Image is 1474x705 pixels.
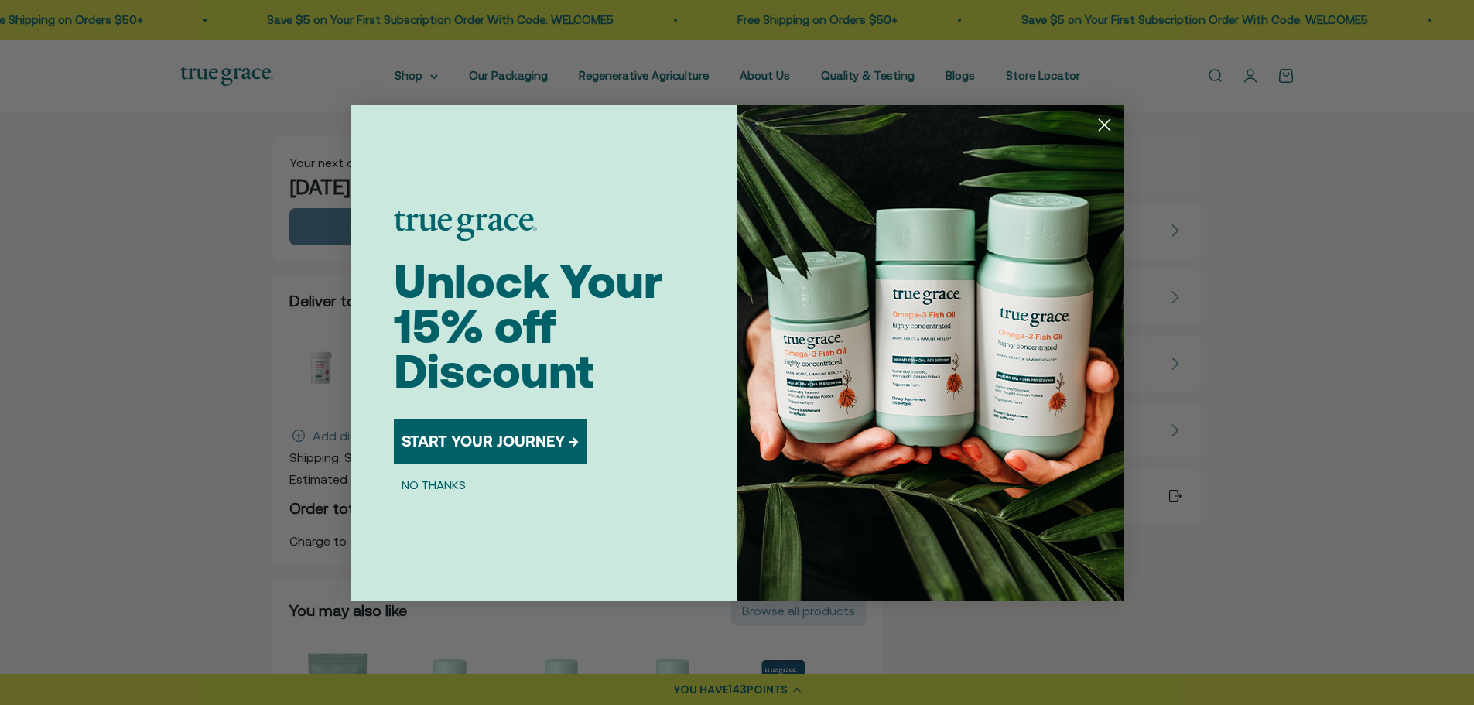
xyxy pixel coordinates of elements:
[1091,111,1118,139] button: Close dialog
[394,255,662,398] span: Unlock Your 15% off Discount
[394,476,474,495] button: NO THANKS
[394,211,537,241] img: logo placeholder
[394,419,587,464] button: START YOUR JOURNEY →
[737,105,1124,601] img: 098727d5-50f8-4f9b-9554-844bb8da1403.jpeg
